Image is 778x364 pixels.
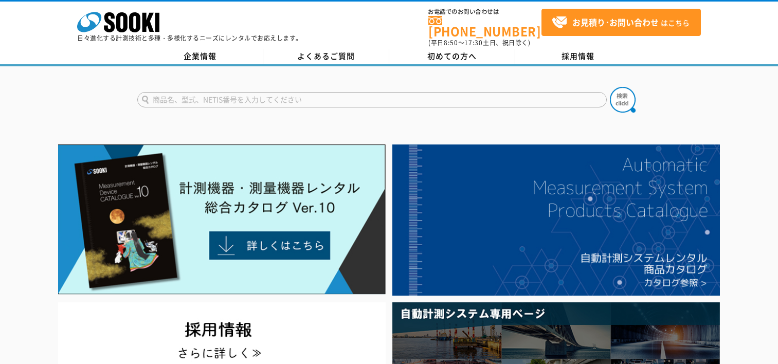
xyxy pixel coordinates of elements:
[572,16,659,28] strong: お見積り･お問い合わせ
[515,49,641,64] a: 採用情報
[610,87,636,113] img: btn_search.png
[392,144,720,296] img: 自動計測システムカタログ
[428,38,530,47] span: (平日 ～ 土日、祝日除く)
[427,50,477,62] span: 初めての方へ
[137,49,263,64] a: 企業情報
[428,16,541,37] a: [PHONE_NUMBER]
[552,15,690,30] span: はこちら
[77,35,302,41] p: 日々進化する計測技術と多種・多様化するニーズにレンタルでお応えします。
[263,49,389,64] a: よくあるご質問
[464,38,483,47] span: 17:30
[58,144,386,295] img: Catalog Ver10
[541,9,701,36] a: お見積り･お問い合わせはこちら
[428,9,541,15] span: お電話でのお問い合わせは
[137,92,607,107] input: 商品名、型式、NETIS番号を入力してください
[444,38,458,47] span: 8:50
[389,49,515,64] a: 初めての方へ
